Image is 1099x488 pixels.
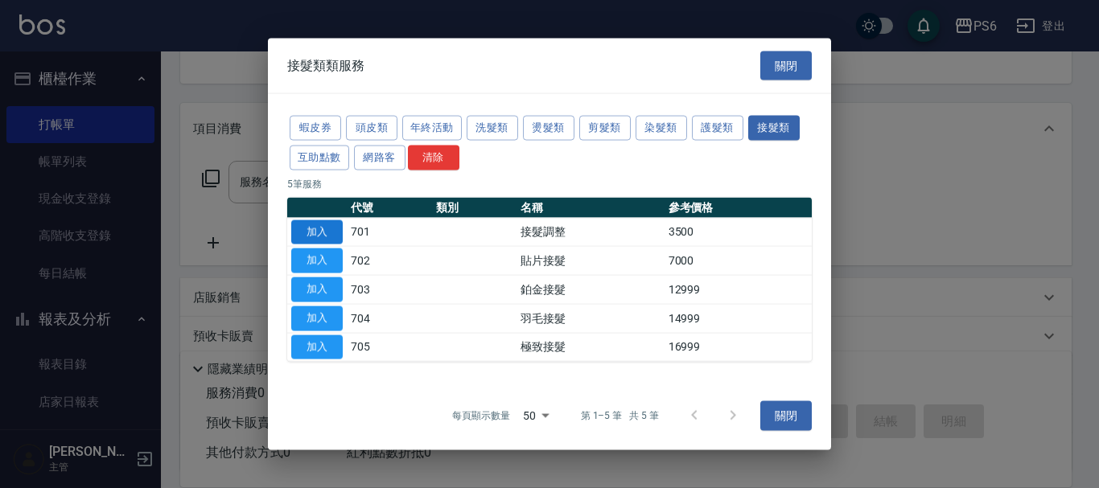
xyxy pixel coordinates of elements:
[665,246,812,275] td: 7000
[517,218,664,247] td: 接髮調整
[290,145,349,170] button: 互助點數
[347,246,432,275] td: 702
[432,197,517,218] th: 類別
[579,116,631,141] button: 剪髮類
[287,176,812,191] p: 5 筆服務
[347,333,432,362] td: 705
[291,334,343,359] button: 加入
[291,277,343,302] button: 加入
[665,304,812,333] td: 14999
[354,145,405,170] button: 網路客
[665,333,812,362] td: 16999
[291,248,343,273] button: 加入
[408,145,459,170] button: 清除
[665,197,812,218] th: 參考價格
[452,408,510,423] p: 每頁顯示數量
[517,275,664,304] td: 鉑金接髮
[665,218,812,247] td: 3500
[402,116,462,141] button: 年終活動
[347,275,432,304] td: 703
[748,116,800,141] button: 接髮類
[523,116,574,141] button: 燙髮類
[347,197,432,218] th: 代號
[347,304,432,333] td: 704
[636,116,687,141] button: 染髮類
[517,246,664,275] td: 貼片接髮
[290,116,341,141] button: 蝦皮券
[581,408,659,423] p: 第 1–5 筆 共 5 筆
[760,51,812,80] button: 關閉
[517,394,555,437] div: 50
[467,116,518,141] button: 洗髮類
[346,116,397,141] button: 頭皮類
[291,306,343,330] button: 加入
[347,218,432,247] td: 701
[665,275,812,304] td: 12999
[287,57,364,73] span: 接髮類類服務
[760,401,812,431] button: 關閉
[517,333,664,362] td: 極致接髮
[517,197,664,218] th: 名稱
[517,304,664,333] td: 羽毛接髮
[291,219,343,244] button: 加入
[692,116,743,141] button: 護髮類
